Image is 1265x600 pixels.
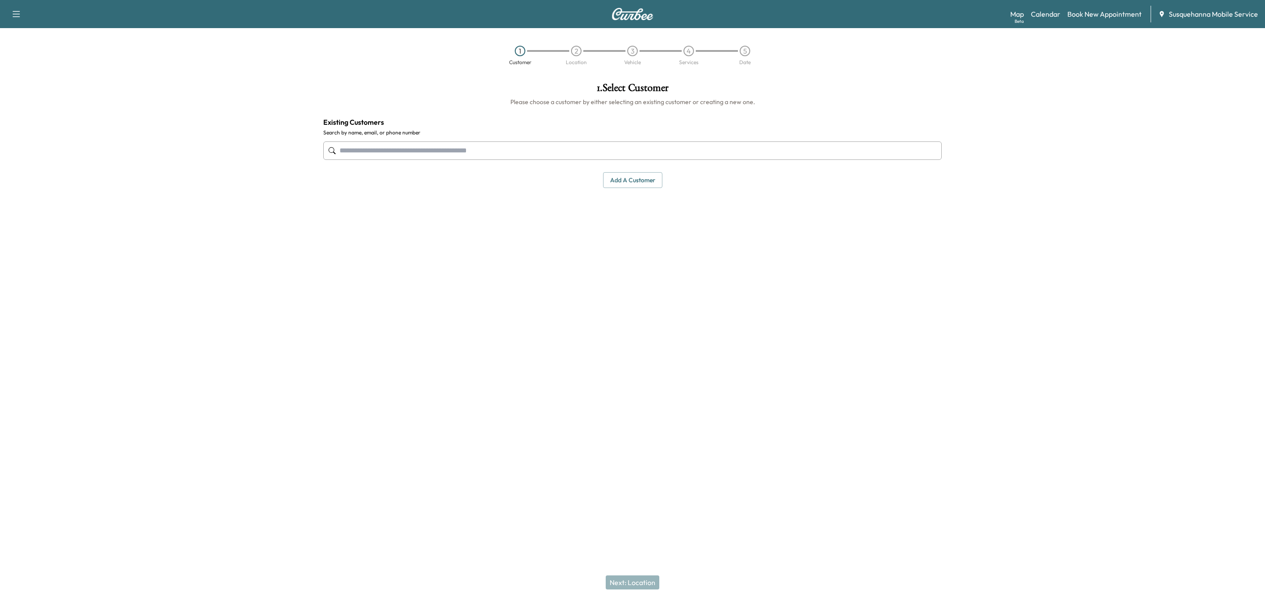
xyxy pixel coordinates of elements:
h6: Please choose a customer by either selecting an existing customer or creating a new one. [323,98,942,106]
div: 1 [515,46,525,56]
button: Add a customer [603,172,662,188]
div: Services [679,60,698,65]
a: MapBeta [1010,9,1024,19]
div: 2 [571,46,582,56]
a: Calendar [1031,9,1060,19]
div: 5 [740,46,750,56]
h4: Existing Customers [323,117,942,127]
img: Curbee Logo [611,8,654,20]
a: Book New Appointment [1067,9,1142,19]
div: Customer [509,60,531,65]
div: Beta [1015,18,1024,25]
div: Date [739,60,751,65]
label: Search by name, email, or phone number [323,129,942,136]
div: 4 [683,46,694,56]
span: Susquehanna Mobile Service [1169,9,1258,19]
div: Location [566,60,587,65]
h1: 1 . Select Customer [323,83,942,98]
div: 3 [627,46,638,56]
div: Vehicle [624,60,641,65]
